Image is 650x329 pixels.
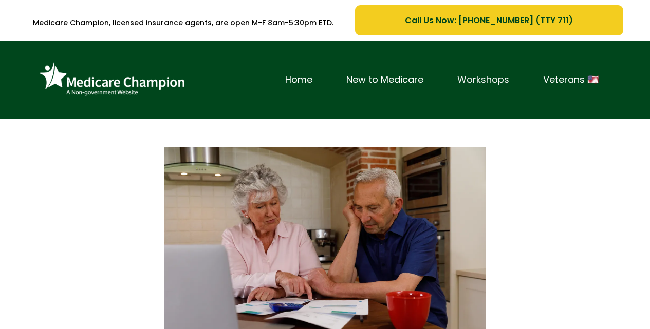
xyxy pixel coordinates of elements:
a: New to Medicare [329,72,440,88]
p: Medicare Champion, licensed insurance agents, are open M-F 8am-5:30pm ETD. [27,12,340,34]
a: Veterans 🇺🇸 [526,72,616,88]
img: Brand Logo [35,59,189,101]
span: Call Us Now: [PHONE_NUMBER] (TTY 711) [405,14,573,27]
a: Home [268,72,329,88]
a: Workshops [440,72,526,88]
a: Call Us Now: 1-833-823-1990 (TTY 711) [355,5,623,35]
